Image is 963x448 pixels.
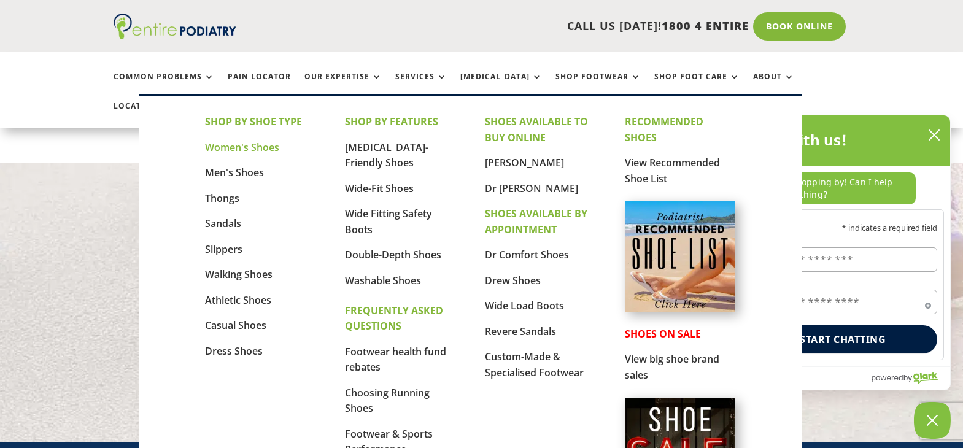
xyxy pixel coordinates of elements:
p: Thanks for stopping by! Can I help you with anything? [741,172,916,204]
strong: RECOMMENDED SHOES [625,115,703,144]
span: Required field [925,300,931,306]
img: podiatrist-recommended-shoe-list-australia-entire-podiatry [625,201,735,312]
a: Services [395,72,447,99]
a: Choosing Running Shoes [345,386,430,415]
p: * indicates a required field [748,224,937,232]
strong: SHOP BY FEATURES [345,115,438,128]
a: Our Expertise [304,72,382,99]
label: Email* [748,280,937,288]
a: Common Problems [114,72,214,99]
a: Men's Shoes [205,166,264,179]
button: close chatbox [924,126,944,144]
a: Wide Load Boots [485,299,564,312]
a: Book Online [753,12,846,41]
a: Dr [PERSON_NAME] [485,182,578,195]
a: Pain Locator [228,72,291,99]
a: Washable Shoes [345,274,421,287]
a: [MEDICAL_DATA]-Friendly Shoes [345,141,428,170]
a: [PERSON_NAME] [485,156,564,169]
a: Wide Fitting Safety Boots [345,207,432,236]
a: Podiatrist Recommended Shoe List Australia [625,302,735,314]
a: Revere Sandals [485,325,556,338]
a: Footwear health fund rebates [345,345,446,374]
span: 1800 4 ENTIRE [662,18,749,33]
a: Casual Shoes [205,319,266,332]
a: View Recommended Shoe List [625,156,720,185]
a: Shop Foot Care [654,72,740,99]
input: Name [748,247,937,272]
span: by [903,370,912,385]
a: Athletic Shoes [205,293,271,307]
img: logo (1) [114,14,236,39]
button: Start chatting [748,325,937,353]
a: Shop Footwear [555,72,641,99]
input: Email [748,290,937,314]
div: olark chatbox [735,115,951,390]
a: Dr Comfort Shoes [485,248,569,261]
strong: SHOES ON SALE [625,327,701,341]
a: [MEDICAL_DATA] [460,72,542,99]
a: About [753,72,794,99]
p: CALL US [DATE]! [284,18,749,34]
div: chat [735,166,950,209]
a: View big shoe brand sales [625,352,719,382]
strong: SHOES AVAILABLE BY APPOINTMENT [485,207,587,236]
strong: SHOP BY SHOE TYPE [205,115,302,128]
a: Sandals [205,217,241,230]
a: Double-Depth Shoes [345,248,441,261]
a: Walking Shoes [205,268,273,281]
button: Close Chatbox [914,402,951,439]
strong: FREQUENTLY ASKED QUESTIONS [345,304,443,333]
a: Wide-Fit Shoes [345,182,414,195]
a: Powered by Olark [871,367,950,390]
strong: SHOES AVAILABLE TO BUY ONLINE [485,115,588,144]
a: Dress Shoes [205,344,263,358]
a: Thongs [205,191,239,205]
span: powered [871,370,903,385]
a: Drew Shoes [485,274,541,287]
a: Locations [114,102,175,128]
a: Custom-Made & Specialised Footwear [485,350,584,379]
label: Name [748,237,937,245]
a: Entire Podiatry [114,29,236,42]
a: Women's Shoes [205,141,279,154]
a: Slippers [205,242,242,256]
